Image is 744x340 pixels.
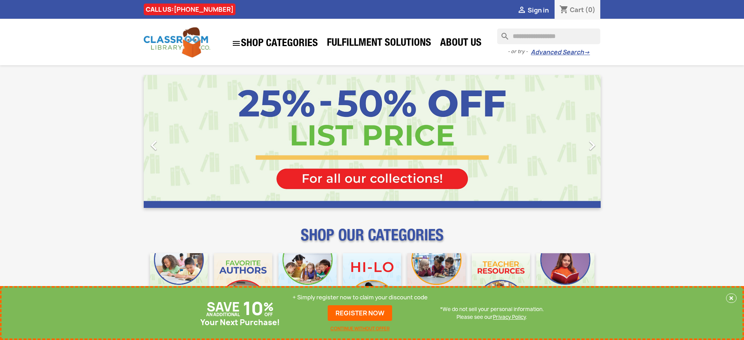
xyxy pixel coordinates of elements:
a: Previous [144,75,212,208]
span: Sign in [528,6,549,14]
span: → [584,48,590,56]
input: Search [497,29,600,44]
i: shopping_cart [559,5,569,15]
i:  [232,39,241,48]
img: CLC_Fiction_Nonfiction_Mobile.jpg [407,253,466,311]
span: (0) [585,5,596,14]
a: About Us [436,36,485,52]
ul: Carousel container [144,75,601,208]
a: Fulfillment Solutions [323,36,435,52]
img: CLC_Favorite_Authors_Mobile.jpg [214,253,272,311]
p: SHOP OUR CATEGORIES [144,233,601,247]
img: Classroom Library Company [144,27,210,57]
img: CLC_Teacher_Resources_Mobile.jpg [472,253,530,311]
i:  [582,136,602,155]
a: Advanced Search→ [531,48,590,56]
div: CALL US: [144,4,236,15]
img: CLC_Dyslexia_Mobile.jpg [536,253,594,311]
a: Next [532,75,601,208]
i:  [144,136,164,155]
a: SHOP CATEGORIES [228,35,322,52]
a:  Sign in [517,6,549,14]
img: CLC_Bulk_Mobile.jpg [150,253,208,311]
i:  [517,6,526,15]
a: [PHONE_NUMBER] [174,5,234,14]
span: - or try - [508,48,531,55]
img: CLC_HiLo_Mobile.jpg [343,253,401,311]
img: CLC_Phonics_And_Decodables_Mobile.jpg [278,253,337,311]
span: Cart [570,5,584,14]
i: search [497,29,507,38]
